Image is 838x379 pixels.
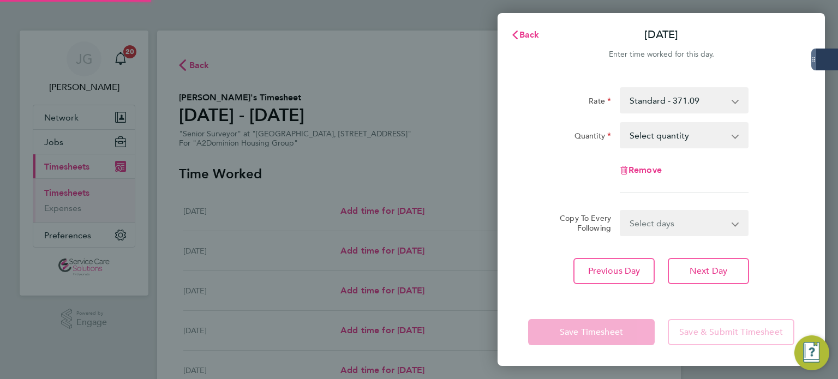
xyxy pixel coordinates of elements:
[668,258,749,284] button: Next Day
[574,131,611,144] label: Quantity
[644,27,678,43] p: [DATE]
[620,166,662,175] button: Remove
[589,96,611,109] label: Rate
[573,258,655,284] button: Previous Day
[628,165,662,175] span: Remove
[500,24,550,46] button: Back
[551,213,611,233] label: Copy To Every Following
[588,266,641,276] span: Previous Day
[498,48,825,61] div: Enter time worked for this day.
[794,335,829,370] button: Engage Resource Center
[690,266,727,276] span: Next Day
[519,29,540,40] span: Back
